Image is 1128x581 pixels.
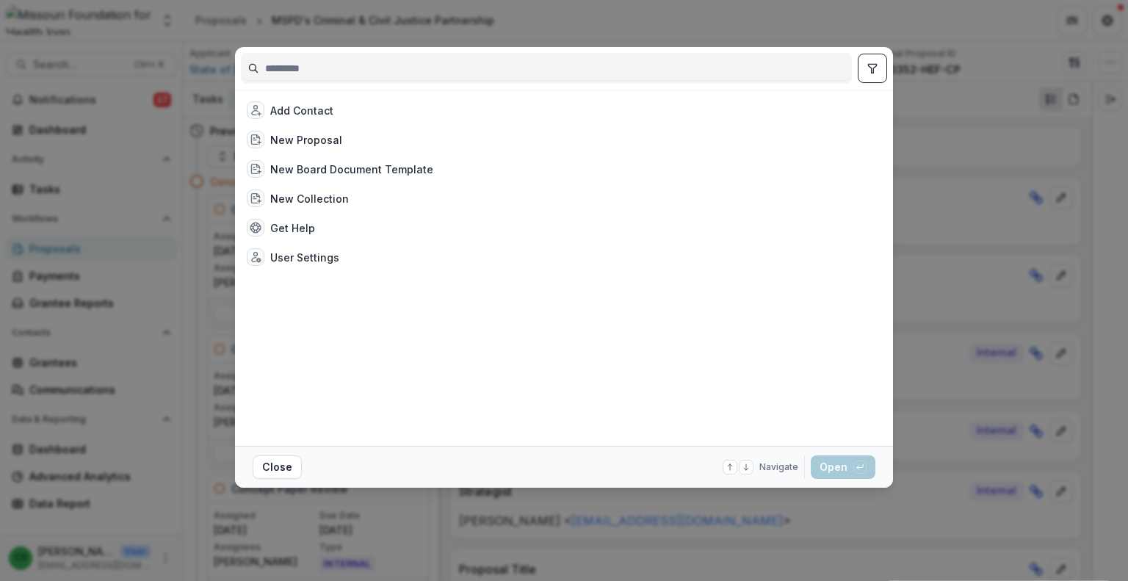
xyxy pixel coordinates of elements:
button: toggle filters [858,54,887,83]
span: Navigate [759,461,798,474]
div: New Proposal [270,132,342,148]
button: Close [253,455,302,479]
div: User Settings [270,250,339,265]
div: New Collection [270,191,349,206]
div: New Board Document Template [270,162,433,177]
div: Get Help [270,220,315,236]
div: Add Contact [270,103,333,118]
button: Open [811,455,875,479]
